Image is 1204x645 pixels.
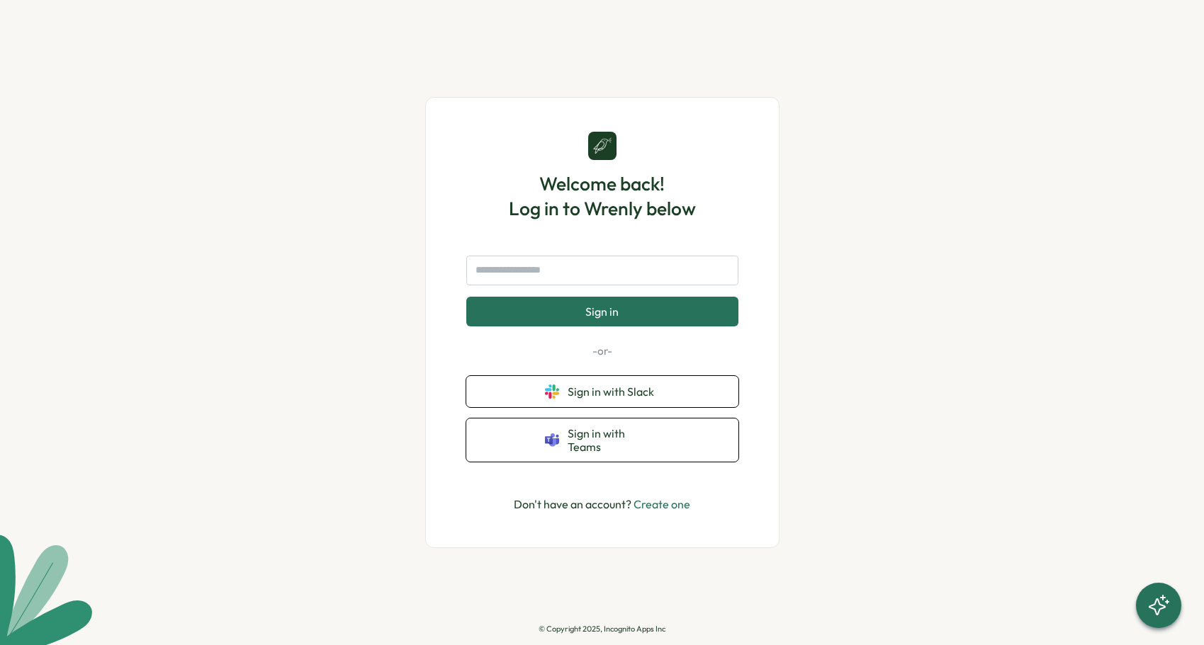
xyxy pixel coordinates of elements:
[514,496,690,513] p: Don't have an account?
[466,376,738,407] button: Sign in with Slack
[568,385,660,398] span: Sign in with Slack
[466,343,738,359] p: -or-
[568,427,660,453] span: Sign in with Teams
[539,624,665,634] p: © Copyright 2025, Incognito Apps Inc
[466,297,738,326] button: Sign in
[634,497,690,511] a: Create one
[585,305,619,318] span: Sign in
[509,171,696,221] h1: Welcome back! Log in to Wrenly below
[466,418,738,462] button: Sign in with Teams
